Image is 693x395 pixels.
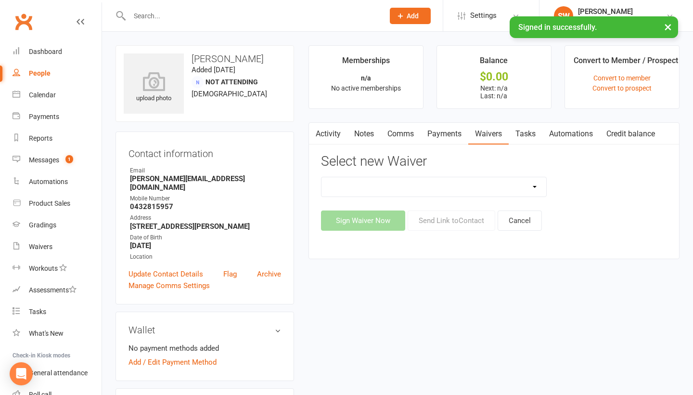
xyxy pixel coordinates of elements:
a: Manage Comms Settings [128,280,210,291]
div: What's New [29,329,64,337]
strong: [STREET_ADDRESS][PERSON_NAME] [130,222,281,231]
a: Credit balance [600,123,662,145]
a: Reports [13,128,102,149]
a: Payments [13,106,102,128]
a: Calendar [13,84,102,106]
h3: [PERSON_NAME] [124,53,286,64]
div: Email [130,166,281,175]
a: Payments [421,123,468,145]
div: SW [554,6,573,26]
div: Automations [29,178,68,185]
a: Automations [542,123,600,145]
a: Tasks [509,123,542,145]
a: Automations [13,171,102,193]
div: [PERSON_NAME] Martial Arts [578,16,666,25]
div: Messages [29,156,59,164]
div: Balance [480,54,508,72]
div: Location [130,252,281,262]
a: Clubworx [12,10,36,34]
a: Tasks [13,301,102,323]
strong: [PERSON_NAME][EMAIL_ADDRESS][DOMAIN_NAME] [130,174,281,192]
div: People [29,69,51,77]
div: Product Sales [29,199,70,207]
a: Workouts [13,258,102,279]
span: Signed in successfully. [518,23,597,32]
li: No payment methods added [128,342,281,354]
div: Address [130,213,281,223]
span: Not Attending [205,78,258,86]
a: People [13,63,102,84]
div: Mobile Number [130,194,281,203]
a: General attendance kiosk mode [13,362,102,384]
div: Open Intercom Messenger [10,362,33,385]
a: Update Contact Details [128,268,203,280]
a: Notes [347,123,381,145]
span: [DEMOGRAPHIC_DATA] [192,90,267,98]
a: Activity [309,123,347,145]
span: No active memberships [331,84,401,92]
a: Archive [257,268,281,280]
span: Settings [470,5,497,26]
div: Gradings [29,221,56,229]
a: Add / Edit Payment Method [128,356,217,368]
button: × [659,16,677,37]
a: Flag [223,268,237,280]
button: Add [390,8,431,24]
a: Waivers [13,236,102,258]
div: Workouts [29,264,58,272]
a: What's New [13,323,102,344]
input: Search... [127,9,377,23]
span: 1 [65,155,73,163]
div: Payments [29,113,59,120]
div: Reports [29,134,52,142]
div: Waivers [29,243,52,250]
div: $0.00 [446,72,542,82]
a: Assessments [13,279,102,301]
h3: Wallet [128,325,281,335]
a: Waivers [468,123,509,145]
span: Add [407,12,419,20]
div: Calendar [29,91,56,99]
a: Product Sales [13,193,102,214]
strong: [DATE] [130,241,281,250]
a: Convert to member [593,74,651,82]
div: upload photo [124,72,184,104]
div: General attendance [29,369,88,377]
p: Next: n/a Last: n/a [446,84,542,100]
div: Memberships [342,54,390,72]
a: Messages 1 [13,149,102,171]
div: Convert to Member / Prospect [574,54,678,72]
time: Added [DATE] [192,66,235,74]
h3: Select new Waiver [321,154,667,169]
a: Comms [381,123,421,145]
strong: 0432815957 [130,202,281,211]
h3: Contact information [128,145,281,159]
div: Dashboard [29,48,62,55]
button: Cancel [498,211,542,231]
div: Date of Birth [130,233,281,242]
div: Assessments [29,286,77,294]
div: Tasks [29,308,46,316]
a: Dashboard [13,41,102,63]
a: Gradings [13,214,102,236]
strong: n/a [361,74,371,82]
a: Convert to prospect [592,84,652,92]
div: [PERSON_NAME] [578,7,666,16]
